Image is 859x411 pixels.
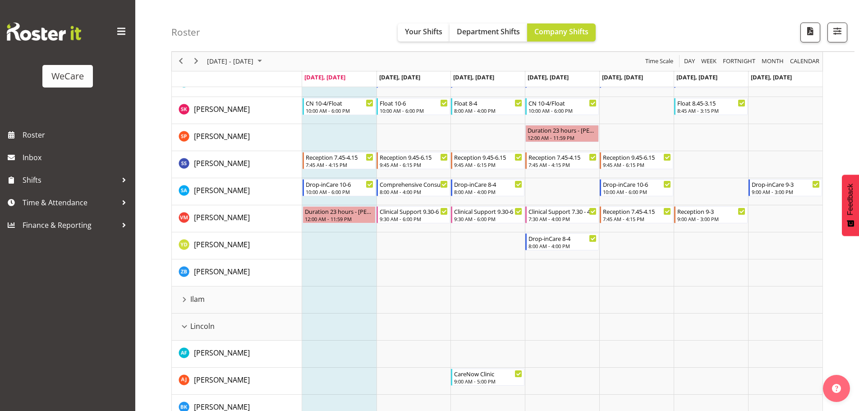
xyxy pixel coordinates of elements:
div: Saahit Kour"s event - CN 10-4/Float Begin From Monday, September 22, 2025 at 10:00:00 AM GMT+12:0... [303,98,376,115]
div: 8:00 AM - 4:00 PM [528,242,597,249]
div: Reception 9-3 [677,207,745,216]
span: [PERSON_NAME] [194,131,250,141]
div: Duration 23 hours - [PERSON_NAME] [305,207,374,216]
div: Drop-inCare 10-6 [306,180,374,189]
a: [PERSON_NAME] [194,185,250,196]
div: Viktoriia Molchanova"s event - Clinical Support 9.30-6 Begin From Tuesday, September 23, 2025 at ... [377,206,450,223]
div: 10:00 AM - 6:00 PM [306,188,374,195]
div: 9:00 AM - 5:00 PM [454,378,522,385]
div: Reception 9.45-6.15 [603,152,671,162]
a: [PERSON_NAME] [194,158,250,169]
button: Your Shifts [398,23,450,42]
div: 12:00 AM - 11:59 PM [305,215,374,222]
span: [DATE], [DATE] [379,73,420,81]
a: [PERSON_NAME] [194,239,250,250]
div: Sarah Abbott"s event - Drop-inCare 9-3 Begin From Sunday, September 28, 2025 at 9:00:00 AM GMT+13... [749,179,822,196]
button: Time Scale [644,56,675,67]
div: CareNow Clinic [454,369,522,378]
a: [PERSON_NAME] [194,131,250,142]
div: 7:45 AM - 4:15 PM [603,215,671,222]
div: Viktoriia Molchanova"s event - Duration 23 hours - Viktoriia Molchanova Begin From Monday, Septem... [303,206,376,223]
div: Float 8.45-3.15 [677,98,745,107]
div: Viktoriia Molchanova"s event - Reception 7.45-4.15 Begin From Friday, September 26, 2025 at 7:45:... [600,206,673,223]
div: 8:00 AM - 4:00 PM [454,107,522,114]
div: 12:00 AM - 11:59 PM [528,134,597,141]
span: Your Shifts [405,27,442,37]
div: 9:00 AM - 3:00 PM [677,215,745,222]
div: 7:30 AM - 4:00 PM [528,215,597,222]
div: CN 10-4/Float [528,98,597,107]
button: Timeline Day [683,56,697,67]
div: Drop-inCare 8-4 [528,234,597,243]
div: 9:45 AM - 6:15 PM [603,161,671,168]
span: Finance & Reporting [23,218,117,232]
div: Sarah Abbott"s event - Drop-inCare 10-6 Begin From Friday, September 26, 2025 at 10:00:00 AM GMT+... [600,179,673,196]
button: Next [190,56,202,67]
span: Time & Attendance [23,196,117,209]
div: Sara Sherwin"s event - Reception 9.45-6.15 Begin From Tuesday, September 23, 2025 at 9:45:00 AM G... [377,152,450,169]
td: Ilam resource [172,286,302,314]
button: Filter Shifts [827,23,847,42]
div: 7:45 AM - 4:15 PM [528,161,597,168]
td: Lincoln resource [172,314,302,341]
td: Zephy Bennett resource [172,259,302,286]
span: Week [700,56,717,67]
span: [DATE] - [DATE] [206,56,254,67]
div: Sarah Abbott"s event - Comprehensive Consult 8-4 Begin From Tuesday, September 23, 2025 at 8:00:0... [377,179,450,196]
div: 10:00 AM - 6:00 PM [380,107,448,114]
td: Viktoriia Molchanova resource [172,205,302,232]
div: previous period [173,52,188,71]
div: Drop-inCare 9-3 [752,180,820,189]
div: Sara Sherwin"s event - Reception 7.45-4.15 Begin From Thursday, September 25, 2025 at 7:45:00 AM ... [525,152,599,169]
div: Drop-inCare 10-6 [603,180,671,189]
div: Saahit Kour"s event - CN 10-4/Float Begin From Thursday, September 25, 2025 at 10:00:00 AM GMT+12... [525,98,599,115]
button: Feedback - Show survey [842,175,859,236]
span: [PERSON_NAME] [194,348,250,358]
span: Lincoln [190,321,215,332]
div: 9:30 AM - 6:00 PM [380,215,448,222]
button: Timeline Month [760,56,786,67]
div: Float 10-6 [380,98,448,107]
div: Float 8-4 [454,98,522,107]
div: Saahit Kour"s event - Float 10-6 Begin From Tuesday, September 23, 2025 at 10:00:00 AM GMT+12:00 ... [377,98,450,115]
span: Ilam [190,294,205,305]
span: [DATE], [DATE] [602,73,643,81]
button: Company Shifts [527,23,596,42]
div: Reception 7.45-4.15 [603,207,671,216]
div: Reception 7.45-4.15 [528,152,597,162]
button: Download a PDF of the roster according to the set date range. [800,23,820,42]
div: 10:00 AM - 6:00 PM [528,107,597,114]
div: 10:00 AM - 6:00 PM [603,188,671,195]
a: [PERSON_NAME] [194,347,250,358]
span: [PERSON_NAME] [194,267,250,277]
div: 8:00 AM - 4:00 PM [380,188,448,195]
td: Sarah Abbott resource [172,178,302,205]
div: next period [188,52,204,71]
span: [DATE], [DATE] [528,73,569,81]
span: Feedback [846,184,854,215]
div: Viktoriia Molchanova"s event - Reception 9-3 Begin From Saturday, September 27, 2025 at 9:00:00 A... [674,206,748,223]
span: Company Shifts [534,27,588,37]
span: [PERSON_NAME] [194,212,250,222]
div: 7:45 AM - 4:15 PM [306,161,374,168]
div: Sara Sherwin"s event - Reception 9.45-6.15 Begin From Friday, September 26, 2025 at 9:45:00 AM GM... [600,152,673,169]
span: [PERSON_NAME] [194,185,250,195]
div: Drop-inCare 8-4 [454,180,522,189]
span: Time Scale [644,56,674,67]
td: Amy Johannsen resource [172,368,302,395]
div: Yvonne Denny"s event - Drop-inCare 8-4 Begin From Thursday, September 25, 2025 at 8:00:00 AM GMT+... [525,233,599,250]
button: Fortnight [721,56,757,67]
div: 10:00 AM - 6:00 PM [306,107,374,114]
button: Month [789,56,821,67]
div: 9:30 AM - 6:00 PM [454,215,522,222]
div: Saahit Kour"s event - Float 8-4 Begin From Wednesday, September 24, 2025 at 8:00:00 AM GMT+12:00 ... [451,98,524,115]
img: help-xxl-2.png [832,384,841,393]
span: Month [761,56,785,67]
span: Inbox [23,151,131,164]
div: Reception 7.45-4.15 [306,152,374,162]
div: Clinical Support 7.30 - 4 [528,207,597,216]
div: Reception 9.45-6.15 [380,152,448,162]
a: [PERSON_NAME] [194,104,250,115]
div: Duration 23 hours - [PERSON_NAME] [528,125,597,134]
